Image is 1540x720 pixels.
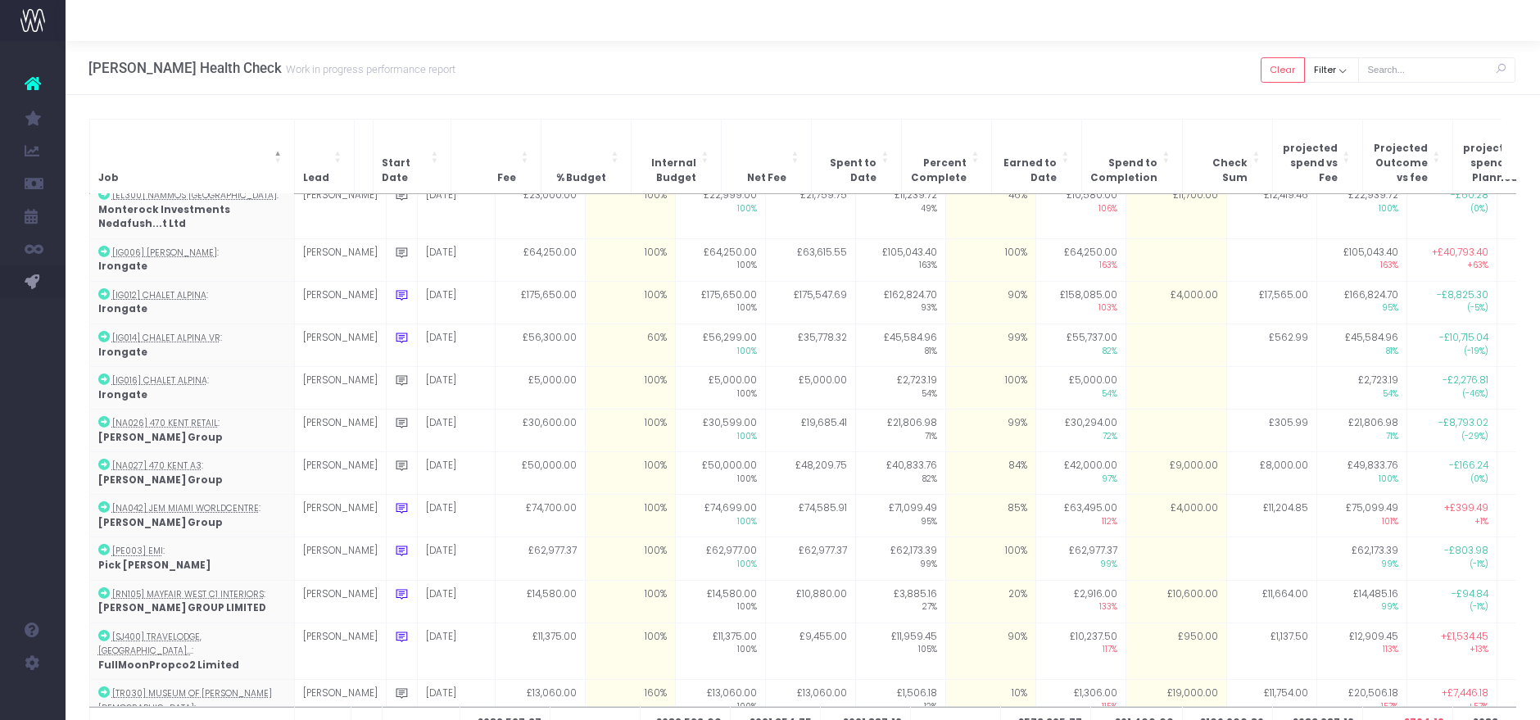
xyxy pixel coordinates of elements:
td: [PERSON_NAME] [294,281,386,324]
span: 81% [1325,346,1398,358]
th: Percent Complete: Activate to sort: Activate to sort [901,119,991,193]
strong: Irongate [98,302,147,315]
td: £17,565.00 [1226,281,1316,324]
td: £56,300.00 [495,324,585,367]
td: £5,000.00 [675,367,765,410]
span: 115% [1044,701,1117,713]
span: Internal Budget [640,156,696,185]
td: £64,250.00 [495,238,585,281]
td: [DATE] [417,410,495,452]
span: % Budget [556,171,606,186]
td: [DATE] [417,238,495,281]
td: £50,000.00 [495,452,585,495]
td: 100% [585,623,675,680]
td: 85% [945,495,1035,537]
td: £50,000.00 [675,452,765,495]
th: Job: Activate to invert sorting: Activate to invert sorting [89,119,294,193]
td: £71,099.49 [855,495,945,537]
td: £49,833.76 [1316,452,1406,495]
td: : [89,580,294,623]
span: 49% [864,203,937,215]
span: Spent to Date [820,156,876,185]
span: 54% [1044,388,1117,401]
td: £30,600.00 [495,410,585,452]
td: 100% [585,238,675,281]
td: [DATE] [417,495,495,537]
span: (-1%) [1415,601,1488,614]
img: images/default_profile_image.png [20,687,45,712]
td: £62,173.39 [1316,537,1406,580]
td: £105,043.40 [855,238,945,281]
td: [PERSON_NAME] [294,452,386,495]
span: (-29%) [1415,431,1488,443]
td: 100% [585,537,675,580]
td: 100% [945,238,1035,281]
td: £62,977.37 [1035,537,1126,580]
span: 99% [864,559,937,571]
td: [DATE] [417,537,495,580]
td: £74,585.91 [765,495,855,537]
td: £9,000.00 [1126,452,1226,495]
abbr: [IG006] Marina Villa [112,247,217,259]
span: +63% [1415,260,1488,272]
td: £2,723.19 [1316,367,1406,410]
span: (-5%) [1415,302,1488,315]
td: 100% [585,367,675,410]
span: -£10,715.04 [1439,331,1488,346]
span: 71% [864,431,937,443]
td: £175,650.00 [495,281,585,324]
td: [PERSON_NAME] [294,410,386,452]
td: £62,977.37 [765,537,855,580]
th: Fee: Activate to sort: Activate to sort [451,119,541,193]
abbr: [IG014] Chalet Alpina VR [112,332,220,344]
small: Work in progress performance report [282,60,455,76]
span: (-1%) [1415,559,1488,571]
abbr: [TR030] Museum of Jesus Baptism [98,687,272,714]
td: £62,977.00 [675,537,765,580]
span: (-46%) [1415,388,1488,401]
td: £11,375.00 [495,623,585,680]
td: £5,000.00 [765,367,855,410]
span: 163% [1044,260,1117,272]
td: £4,000.00 [1126,495,1226,537]
span: +£1,534.45 [1441,630,1488,645]
button: Filter [1305,57,1359,83]
span: 97% [1044,473,1117,486]
td: [DATE] [417,452,495,495]
td: £3,885.16 [855,580,945,623]
td: £11,664.00 [1226,580,1316,623]
span: 113% [1325,644,1398,656]
span: Percent Complete [910,156,967,185]
td: 100% [945,537,1035,580]
span: (0%) [1415,473,1488,486]
span: 81% [864,346,937,358]
td: £175,650.00 [675,281,765,324]
span: -£8,793.02 [1438,416,1488,431]
td: £5,000.00 [495,367,585,410]
span: 82% [1044,346,1117,358]
span: +£399.49 [1444,501,1488,516]
td: [PERSON_NAME] [294,537,386,580]
span: Fee [497,171,516,186]
td: [PERSON_NAME] [294,367,386,410]
td: £40,833.76 [855,452,945,495]
td: £64,250.00 [675,238,765,281]
abbr: [IG012] Chalet Alpina [112,289,206,301]
abbr: [SJ400] Travelodge, Godliman Street [98,631,202,658]
span: -£8,825.30 [1437,288,1488,303]
h3: [PERSON_NAME] Health Check [88,60,455,76]
td: [PERSON_NAME] [294,495,386,537]
td: £305.99 [1226,410,1316,452]
td: [DATE] [417,623,495,680]
span: 82% [864,473,937,486]
strong: [PERSON_NAME] GROUP LIMITED [98,601,266,614]
td: £14,580.00 [495,580,585,623]
td: £30,294.00 [1035,410,1126,452]
span: +13% [1415,644,1488,656]
strong: Irongate [98,346,147,359]
span: 133% [1044,601,1117,614]
td: £12,419.46 [1226,182,1316,239]
span: 54% [864,388,937,401]
td: £64,250.00 [1035,238,1126,281]
span: 101% [1325,516,1398,528]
